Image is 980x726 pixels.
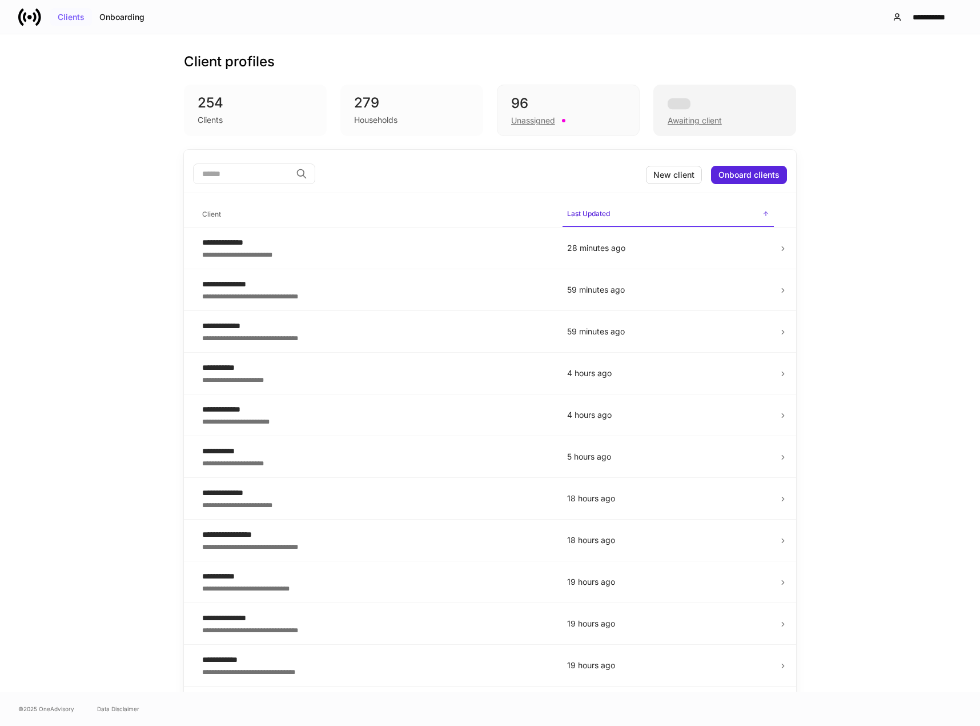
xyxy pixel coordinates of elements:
[18,704,74,713] span: © 2025 OneAdvisory
[567,451,769,462] p: 5 hours ago
[567,618,769,629] p: 19 hours ago
[711,166,787,184] button: Onboard clients
[511,115,555,126] div: Unassigned
[653,171,694,179] div: New client
[99,13,144,21] div: Onboarding
[567,242,769,254] p: 28 minutes ago
[50,8,92,26] button: Clients
[354,114,397,126] div: Households
[567,409,769,421] p: 4 hours ago
[563,202,774,227] span: Last Updated
[567,493,769,504] p: 18 hours ago
[58,13,85,21] div: Clients
[567,208,610,219] h6: Last Updated
[202,209,221,220] h6: Client
[668,115,722,126] div: Awaiting client
[497,85,640,136] div: 96Unassigned
[97,704,139,713] a: Data Disclaimer
[718,171,780,179] div: Onboard clients
[567,326,769,337] p: 59 minutes ago
[653,85,796,136] div: Awaiting client
[567,660,769,671] p: 19 hours ago
[511,94,625,113] div: 96
[567,284,769,296] p: 59 minutes ago
[646,166,702,184] button: New client
[198,114,223,126] div: Clients
[198,94,313,112] div: 254
[92,8,152,26] button: Onboarding
[198,203,553,226] span: Client
[567,368,769,379] p: 4 hours ago
[567,576,769,588] p: 19 hours ago
[567,534,769,546] p: 18 hours ago
[354,94,469,112] div: 279
[184,53,275,71] h3: Client profiles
